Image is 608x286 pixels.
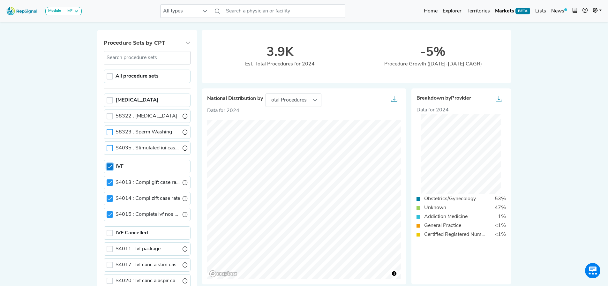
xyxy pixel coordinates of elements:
[492,94,506,106] button: Export as...
[116,195,180,202] label: Compl zift case rate
[116,277,180,285] label: Ivf canc a aspir case rate
[245,62,315,67] span: Est. Total Procedures for 2024
[116,229,148,237] label: IVF Cancelled
[464,5,492,18] a: Territories
[492,5,533,18] a: MarketsBETA
[533,5,549,18] a: Lists
[116,245,161,253] label: Ivf package
[491,222,510,230] div: <1%
[440,5,464,18] a: Explorer
[417,95,471,102] span: Breakdown by
[420,231,491,238] div: Certified Registered Nurse Anesthetist (Crna)
[207,120,401,279] canvas: Map
[116,72,159,80] label: All procedure sets
[207,107,401,115] p: Data for 2024
[116,112,177,120] label: Artificial Insemination
[104,40,165,46] span: Procedure Sets by CPT
[420,195,480,203] div: Obstetrics/Gynecology
[451,96,471,101] span: Provider
[549,5,570,18] a: News
[116,128,172,136] label: Sperm Washing
[223,4,345,18] input: Search a physician or facility
[45,7,82,15] button: ModuleIVF
[387,94,401,107] button: Export as...
[357,45,510,60] div: -5%
[64,9,72,14] div: IVF
[491,195,510,203] div: 53%
[494,213,510,221] div: 1%
[420,204,450,212] div: Unknown
[116,211,180,218] label: Complete ivf nos case rate
[48,9,61,13] strong: Module
[417,106,506,114] div: Data for 2024
[116,163,124,170] label: IVF
[116,144,180,152] label: Stimulated iui case rate
[570,5,580,18] button: Intel Book
[203,45,357,60] div: 3.9K
[116,96,159,104] label: Artificial insemination
[104,51,191,64] input: Search procedure sets
[491,231,510,238] div: <1%
[209,270,237,277] a: Mapbox logo
[207,96,263,102] span: National Distribution by
[384,62,482,67] span: Procedure Growth ([DATE]-[DATE] CAGR)
[420,213,471,221] div: Addiction Medicine
[421,5,440,18] a: Home
[266,94,309,107] span: Total Procedures
[392,270,396,277] span: Toggle attribution
[491,204,510,212] div: 47%
[420,222,465,230] div: General Practice
[515,8,530,14] span: BETA
[116,261,180,269] label: Ivf canc a stim case rate
[116,179,180,186] label: Compl gift case rate
[97,35,197,51] button: Procedure Sets by CPT
[161,5,199,18] span: All types
[390,270,398,277] button: Toggle attribution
